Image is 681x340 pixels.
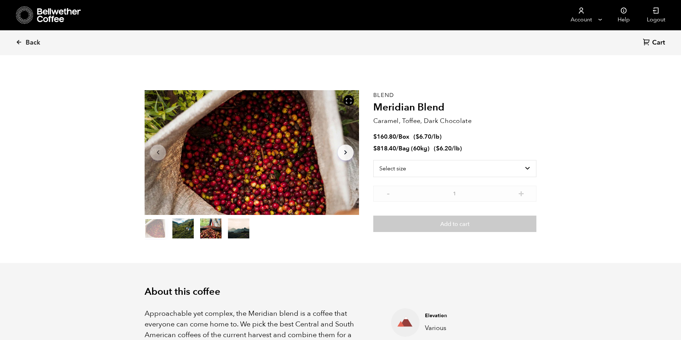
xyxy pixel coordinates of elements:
[436,144,440,153] span: $
[396,133,399,141] span: /
[414,133,442,141] span: ( )
[436,144,452,153] bdi: 6.20
[399,133,409,141] span: Box
[26,38,40,47] span: Back
[373,144,396,153] bdi: 818.40
[416,133,431,141] bdi: 6.70
[373,133,396,141] bdi: 160.80
[434,144,462,153] span: ( )
[373,116,536,126] p: Caramel, Toffee, Dark Chocolate
[643,38,667,48] a: Cart
[384,189,393,196] button: -
[425,312,525,319] h4: Elevation
[396,144,399,153] span: /
[431,133,440,141] span: /lb
[517,189,526,196] button: +
[399,144,430,153] span: Bag (60kg)
[425,323,525,333] p: Various
[452,144,460,153] span: /lb
[416,133,419,141] span: $
[373,216,536,232] button: Add to cart
[145,286,536,298] h2: About this coffee
[373,133,377,141] span: $
[373,144,377,153] span: $
[652,38,665,47] span: Cart
[373,102,536,114] h2: Meridian Blend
